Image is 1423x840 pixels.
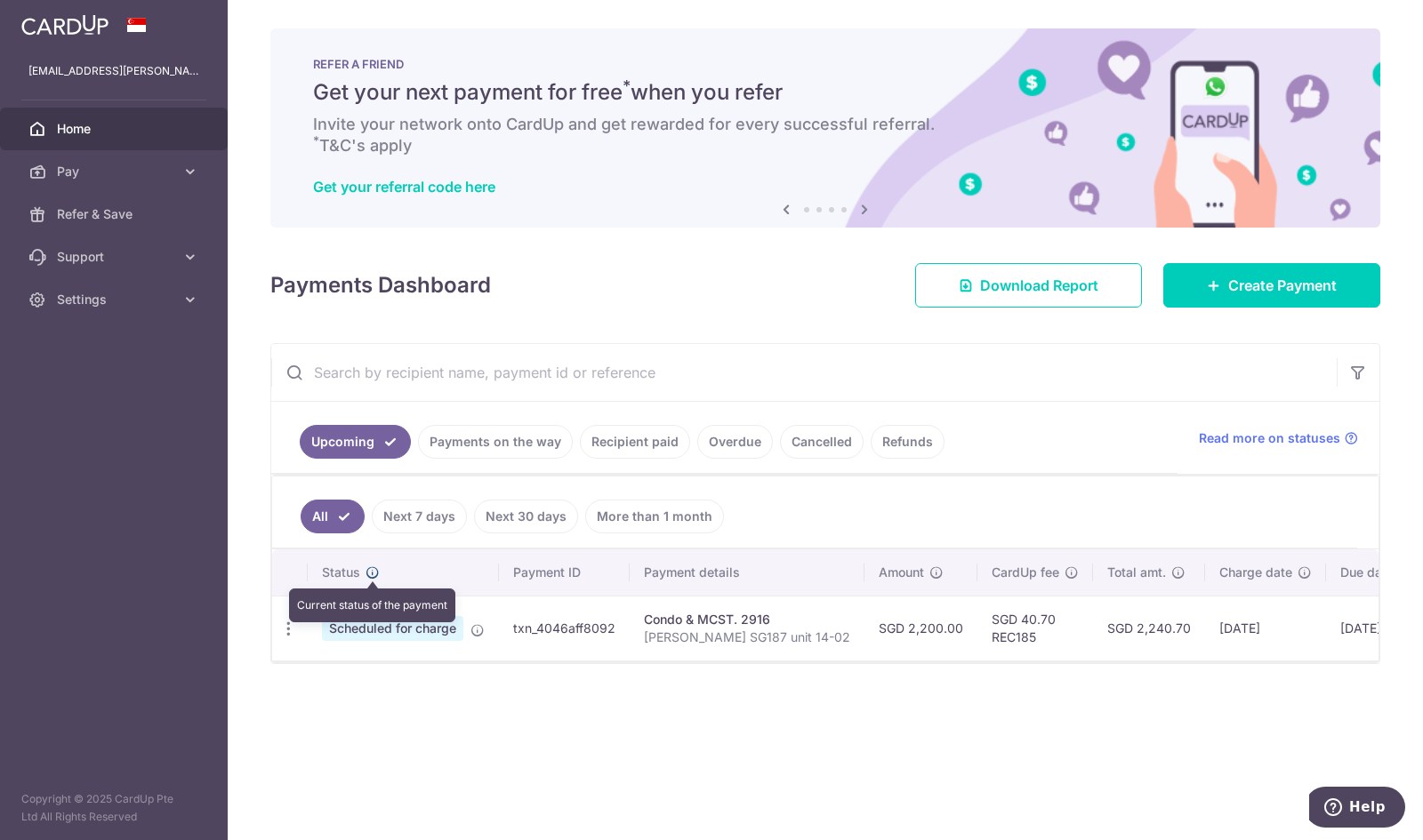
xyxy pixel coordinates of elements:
[1205,596,1326,660] td: [DATE]
[313,114,1338,156] h6: Invite your network onto CardUp and get rewarded for every successful referral. T&C's apply
[360,565,380,580] a: Current status of the payment
[780,425,864,459] a: Cancelled
[1309,787,1405,831] iframe: Opens a widget where you can find more information
[372,500,467,533] a: Next 7 days
[1107,564,1166,581] span: Total amt.
[28,62,199,80] p: [EMAIL_ADDRESS][PERSON_NAME][DOMAIN_NAME]
[1199,429,1340,447] span: Read more on statuses
[980,275,1098,296] span: Download Report
[57,120,174,138] span: Home
[1340,564,1394,581] span: Due date
[499,596,630,660] td: txn_4046aff8092
[418,425,573,459] a: Payments on the way
[644,628,850,646] p: [PERSON_NAME] SG187 unit 14-02
[1163,263,1380,308] a: Create Payment
[21,14,109,36] img: CardUp
[879,564,924,581] span: Amount
[270,269,491,301] h4: Payments Dashboard
[474,500,578,533] a: Next 30 days
[57,205,174,223] span: Refer & Save
[977,596,1093,660] td: SGD 40.70 REC185
[630,549,864,596] th: Payment details
[313,78,1338,107] h5: Get your next payment for free when you refer
[300,425,411,459] a: Upcoming
[1228,275,1337,296] span: Create Payment
[313,57,1338,71] p: REFER A FRIEND
[1219,564,1292,581] span: Charge date
[57,163,174,180] span: Pay
[322,564,360,581] span: Status
[697,425,773,459] a: Overdue
[585,500,724,533] a: More than 1 month
[301,500,365,533] a: All
[992,564,1059,581] span: CardUp fee
[644,611,850,628] div: Condo & MCST. 2916
[57,291,174,308] span: Settings
[871,425,945,459] a: Refunds
[57,248,174,266] span: Support
[499,549,630,596] th: Payment ID
[289,588,455,622] div: Current status of the payment
[915,263,1142,308] a: Download Report
[271,344,1337,401] input: Search by recipient name, payment id or reference
[313,178,495,196] a: Get your referral code here
[580,425,690,459] a: Recipient paid
[864,596,977,660] td: SGD 2,200.00
[270,28,1380,228] img: RAF banner
[1199,429,1358,447] a: Read more on statuses
[1093,596,1205,660] td: SGD 2,240.70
